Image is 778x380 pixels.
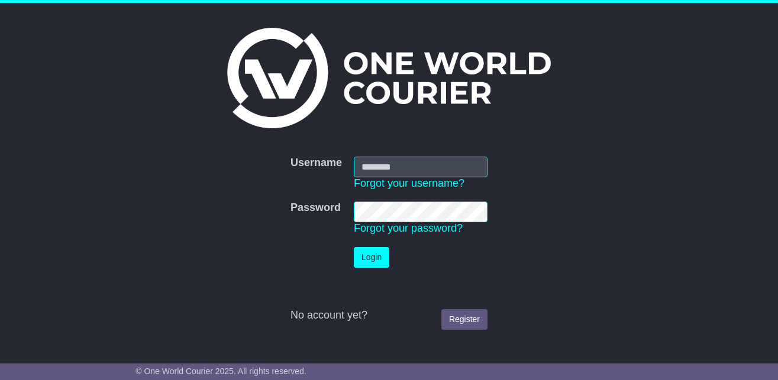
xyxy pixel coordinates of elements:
[441,309,488,330] a: Register
[354,247,389,268] button: Login
[290,202,341,215] label: Password
[354,177,464,189] a: Forgot your username?
[227,28,550,128] img: One World
[135,366,306,376] span: © One World Courier 2025. All rights reserved.
[290,157,342,170] label: Username
[290,309,488,322] div: No account yet?
[354,222,463,234] a: Forgot your password?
